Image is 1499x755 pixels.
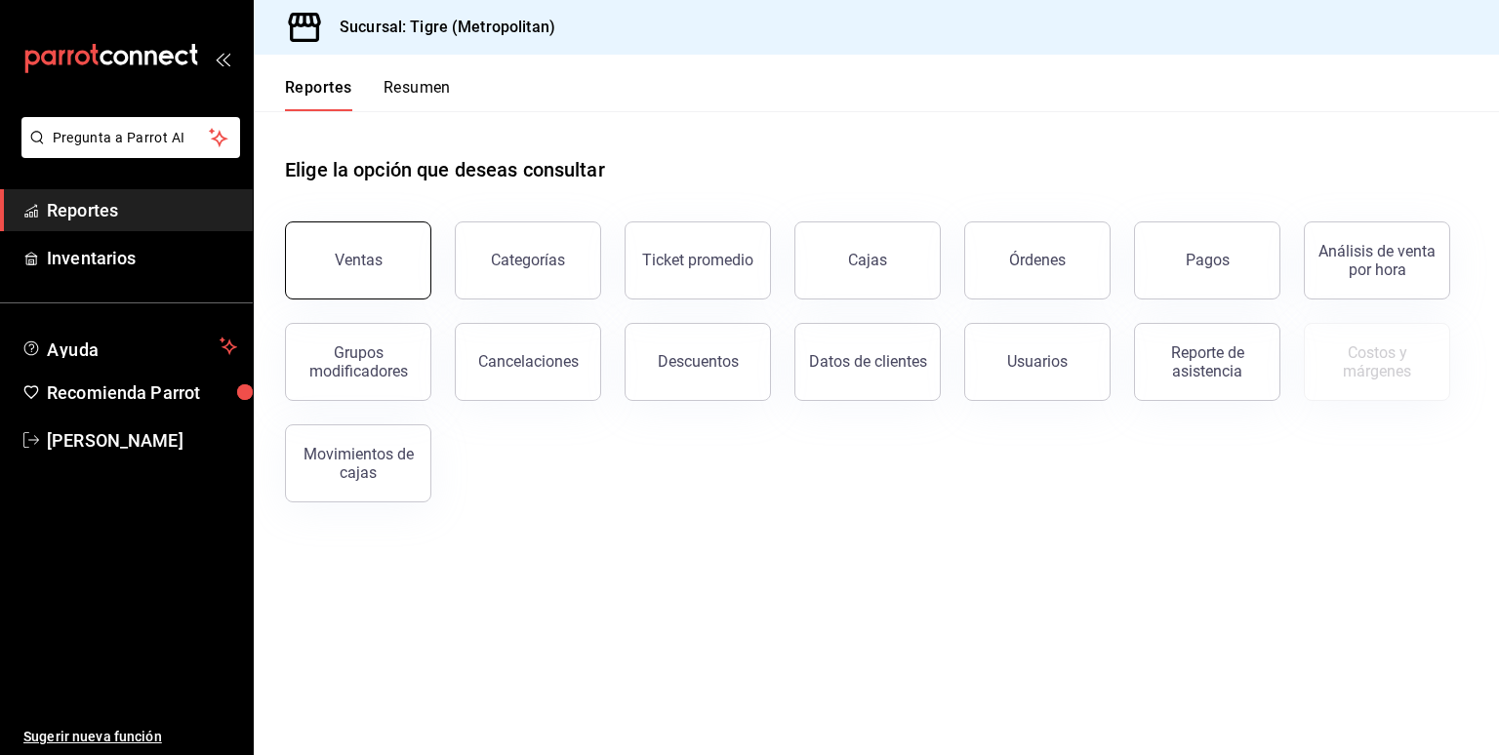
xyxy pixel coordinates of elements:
[285,78,352,111] button: Reportes
[1317,242,1438,279] div: Análisis de venta por hora
[625,323,771,401] button: Descuentos
[47,335,212,358] span: Ayuda
[1007,352,1068,371] div: Usuarios
[14,141,240,162] a: Pregunta a Parrot AI
[23,727,237,747] span: Sugerir nueva función
[335,251,383,269] div: Ventas
[285,424,431,502] button: Movimientos de cajas
[47,245,237,271] span: Inventarios
[455,323,601,401] button: Cancelaciones
[794,323,941,401] button: Datos de clientes
[1304,323,1450,401] button: Contrata inventarios para ver este reporte
[285,323,431,401] button: Grupos modificadores
[794,221,941,299] a: Cajas
[478,352,579,371] div: Cancelaciones
[53,128,210,148] span: Pregunta a Parrot AI
[285,221,431,299] button: Ventas
[1304,221,1450,299] button: Análisis de venta por hora
[1134,323,1280,401] button: Reporte de asistencia
[625,221,771,299] button: Ticket promedio
[21,117,240,158] button: Pregunta a Parrot AI
[298,343,419,380] div: Grupos modificadores
[47,379,237,406] span: Recomienda Parrot
[642,251,753,269] div: Ticket promedio
[324,16,555,39] h3: Sucursal: Tigre (Metropolitan)
[964,323,1111,401] button: Usuarios
[47,427,237,454] span: [PERSON_NAME]
[964,221,1111,299] button: Órdenes
[1317,343,1438,380] div: Costos y márgenes
[809,352,927,371] div: Datos de clientes
[285,78,451,111] div: navigation tabs
[285,155,605,184] h1: Elige la opción que deseas consultar
[455,221,601,299] button: Categorías
[1186,251,1230,269] div: Pagos
[491,251,565,269] div: Categorías
[1134,221,1280,299] button: Pagos
[848,249,888,272] div: Cajas
[298,445,419,482] div: Movimientos de cajas
[47,197,237,223] span: Reportes
[1147,343,1268,380] div: Reporte de asistencia
[215,51,230,66] button: open_drawer_menu
[658,352,739,371] div: Descuentos
[1009,251,1066,269] div: Órdenes
[384,78,451,111] button: Resumen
